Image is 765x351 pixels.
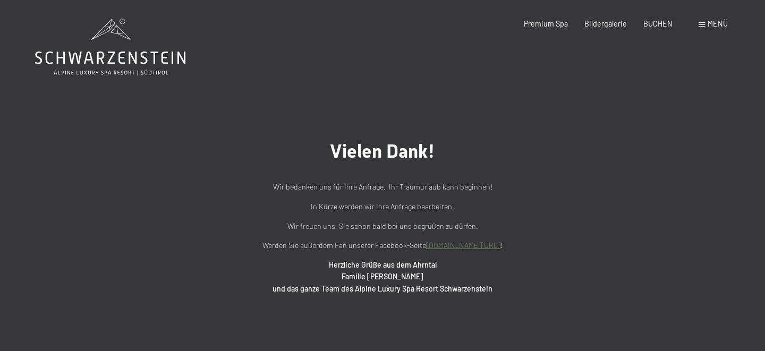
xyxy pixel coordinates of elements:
[149,181,616,193] p: Wir bedanken uns für Ihre Anfrage. Ihr Traumurlaub kann beginnen!
[273,260,492,293] strong: Herzliche Grüße aus dem Ahrntal Familie [PERSON_NAME] und das ganze Team des Alpine Luxury Spa Re...
[708,19,728,28] span: Menü
[149,201,616,213] p: In Kürze werden wir Ihre Anfrage bearbeiten.
[330,140,435,162] span: Vielen Dank!
[584,19,627,28] a: Bildergalerie
[524,19,568,28] a: Premium Spa
[149,220,616,233] p: Wir freuen uns, Sie schon bald bei uns begrüßen zu dürfen.
[426,241,500,250] a: [DOMAIN_NAME][URL]
[643,19,673,28] a: BUCHEN
[149,239,616,252] p: Werden Sie außerdem Fan unserer Facebook-Seite !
